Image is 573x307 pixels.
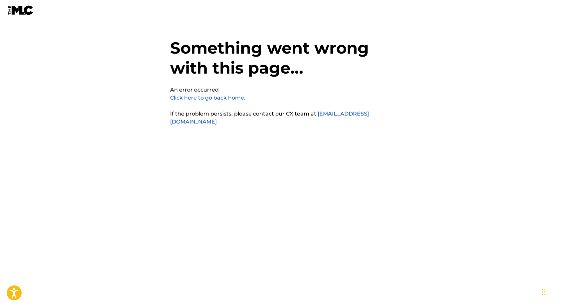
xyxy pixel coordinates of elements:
[170,38,403,86] h1: Something went wrong with this page...
[170,86,219,94] pre: An error occurred
[170,110,403,126] p: If the problem persists, please contact our CX team at
[542,282,546,302] div: Drag
[8,5,34,15] img: MLC Logo
[170,95,245,101] a: Click here to go back home.
[540,275,573,307] iframe: Chat Widget
[170,111,369,125] a: [EMAIL_ADDRESS][DOMAIN_NAME]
